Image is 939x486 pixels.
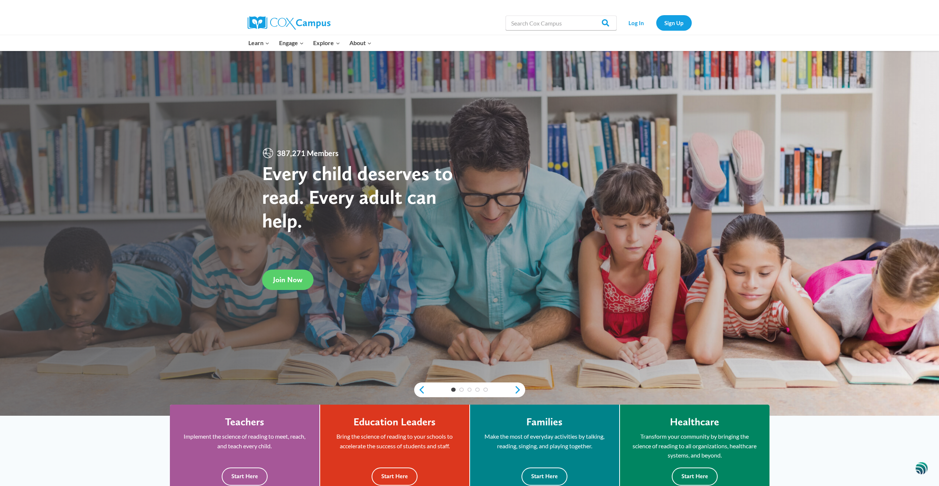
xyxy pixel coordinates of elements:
a: next [514,385,525,394]
nav: Secondary Navigation [620,15,692,30]
strong: Every child deserves to read. Every adult can help. [262,161,453,232]
button: Start Here [372,468,417,486]
span: Explore [313,38,340,48]
p: Make the most of everyday activities by talking, reading, singing, and playing together. [481,432,608,450]
a: Join Now [262,270,313,290]
a: 3 [467,388,472,392]
nav: Primary Navigation [244,35,376,51]
span: Learn [248,38,269,48]
p: Bring the science of reading to your schools to accelerate the success of students and staff. [331,432,458,450]
a: 4 [475,388,480,392]
img: svg+xml;base64,PHN2ZyB3aWR0aD0iNDgiIGhlaWdodD0iNDgiIHZpZXdCb3g9IjAgMCA0OCA0OCIgZmlsbD0ibm9uZSIgeG... [915,461,928,475]
img: Cox Campus [248,16,331,30]
a: 1 [451,388,456,392]
input: Search Cox Campus [506,16,617,30]
span: 387,271 Members [274,147,342,159]
h4: Families [526,416,563,428]
button: Start Here [672,468,718,486]
div: content slider buttons [414,382,525,397]
a: Sign Up [656,15,692,30]
a: Log In [620,15,653,30]
a: 5 [483,388,488,392]
h4: Teachers [225,416,264,428]
span: Engage [279,38,304,48]
span: About [349,38,372,48]
span: Join Now [273,275,302,284]
h4: Healthcare [670,416,719,428]
a: previous [414,385,425,394]
button: Start Here [222,468,268,486]
p: Transform your community by bringing the science of reading to all organizations, healthcare syst... [631,432,758,460]
h4: Education Leaders [353,416,436,428]
p: Implement the science of reading to meet, reach, and teach every child. [181,432,308,450]
a: 2 [459,388,464,392]
button: Start Here [522,468,567,486]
